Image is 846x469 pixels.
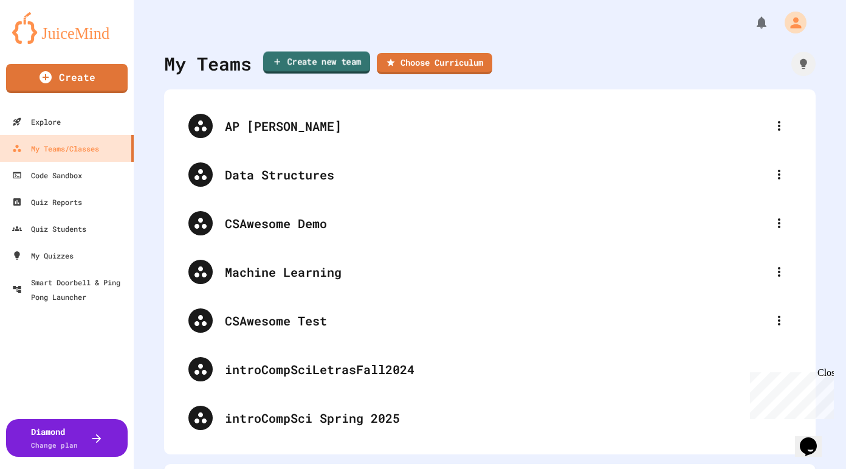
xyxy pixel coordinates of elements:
[5,5,84,77] div: Chat with us now!Close
[377,53,492,74] a: Choose Curriculum
[225,311,767,330] div: CSAwesome Test
[12,221,86,236] div: Quiz Students
[225,409,791,427] div: introCompSci Spring 2025
[745,367,834,419] iframe: chat widget
[176,394,803,442] div: introCompSci Spring 2025
[176,150,803,199] div: Data Structures
[6,419,128,457] button: DiamondChange plan
[263,52,370,74] a: Create new team
[12,168,82,182] div: Code Sandbox
[795,420,834,457] iframe: chat widget
[6,64,128,93] a: Create
[176,248,803,296] div: Machine Learning
[225,117,767,135] div: AP [PERSON_NAME]
[12,248,74,263] div: My Quizzes
[31,425,78,451] div: Diamond
[176,296,803,345] div: CSAwesome Test
[772,9,810,36] div: My Account
[225,263,767,281] div: Machine Learning
[12,195,82,209] div: Quiz Reports
[225,214,767,232] div: CSAwesome Demo
[176,102,803,150] div: AP [PERSON_NAME]
[12,275,129,304] div: Smart Doorbell & Ping Pong Launcher
[12,12,122,44] img: logo-orange.svg
[12,141,99,156] div: My Teams/Classes
[176,345,803,394] div: introCompSciLetrasFall2024
[225,165,767,184] div: Data Structures
[31,440,78,450] span: Change plan
[791,52,816,76] div: How it works
[12,114,61,129] div: Explore
[176,199,803,248] div: CSAwesome Demo
[225,360,791,378] div: introCompSciLetrasFall2024
[164,50,252,77] div: My Teams
[732,12,772,33] div: My Notifications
